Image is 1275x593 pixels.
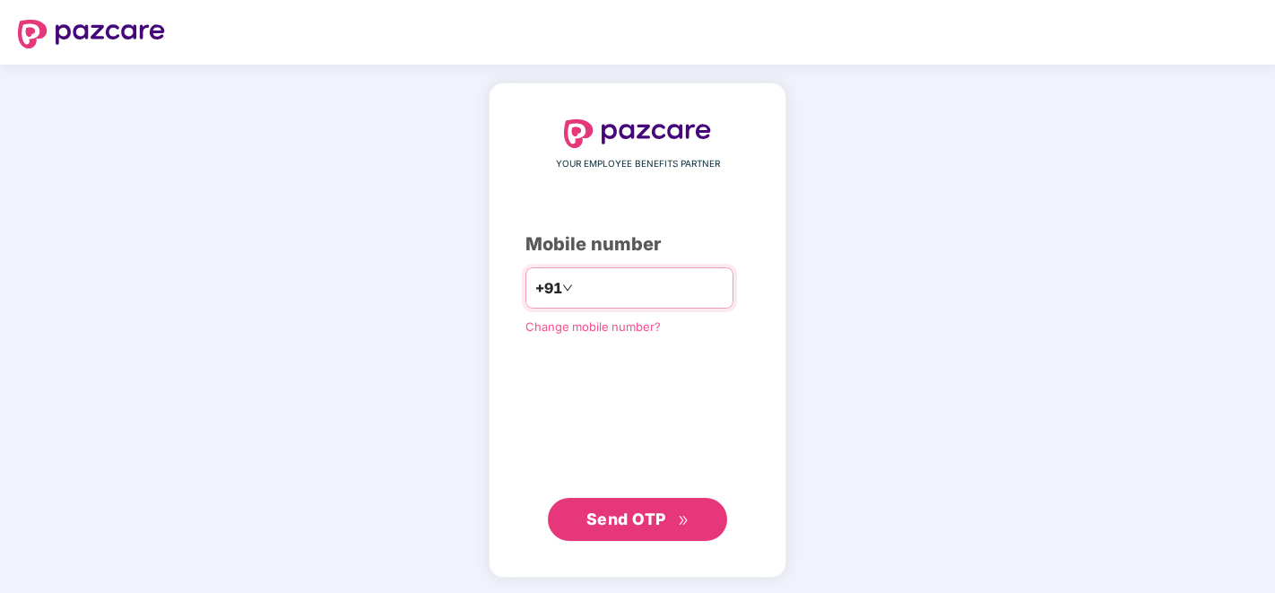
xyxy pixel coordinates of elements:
[562,283,573,293] span: down
[525,231,750,258] div: Mobile number
[525,319,661,334] a: Change mobile number?
[556,157,720,171] span: YOUR EMPLOYEE BENEFITS PARTNER
[678,515,690,527] span: double-right
[564,119,711,148] img: logo
[535,277,562,300] span: +91
[18,20,165,48] img: logo
[586,510,666,528] span: Send OTP
[548,498,727,541] button: Send OTPdouble-right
